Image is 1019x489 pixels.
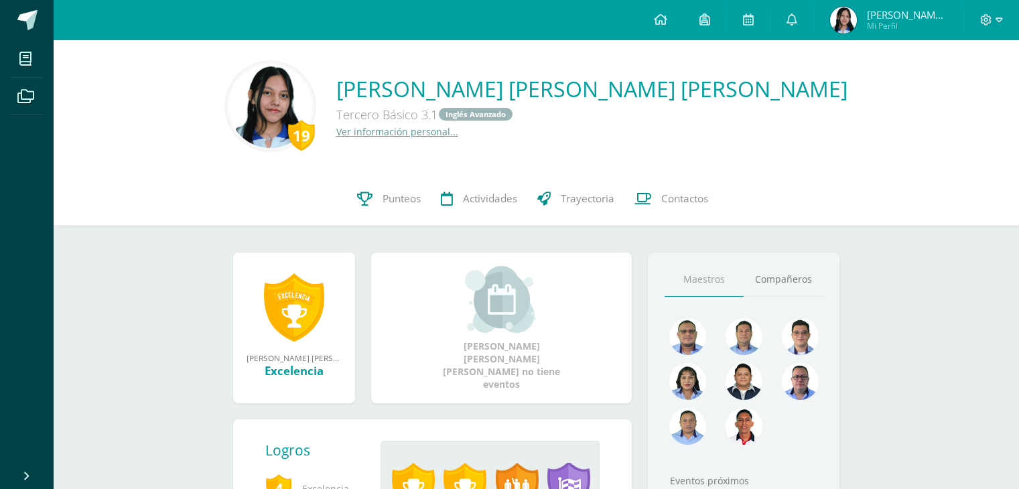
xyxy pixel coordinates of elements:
img: 371adb901e00c108b455316ee4864f9b.png [669,363,706,400]
a: Actividades [431,172,527,226]
a: Ver información personal... [336,125,458,138]
img: 2efff582389d69505e60b50fc6d5bd41.png [669,408,706,445]
span: Mi Perfil [867,20,947,31]
a: Punteos [347,172,431,226]
img: 436187662f0b0212f517c4a31a78f853.png [830,7,857,33]
span: [PERSON_NAME] [PERSON_NAME] [PERSON_NAME] [867,8,947,21]
a: [PERSON_NAME] [PERSON_NAME] [PERSON_NAME] [336,74,847,103]
img: 89a3ce4a01dc90e46980c51de3177516.png [726,408,762,445]
img: eccc7a2d5da755eac5968f4df6463713.png [726,363,762,400]
div: 19 [288,120,315,151]
span: Trayectoria [561,192,614,206]
div: Logros [265,441,370,460]
img: event_small.png [465,266,538,333]
img: 30ea9b988cec0d4945cca02c4e803e5a.png [782,363,819,400]
div: Tercero Básico 3.1 [336,103,738,125]
span: Punteos [383,192,421,206]
a: Compañeros [744,263,823,297]
div: [PERSON_NAME] [PERSON_NAME] [PERSON_NAME] no tiene eventos [435,266,569,391]
div: Eventos próximos [665,474,823,487]
div: [PERSON_NAME] [PERSON_NAME] [PERSON_NAME] obtuvo [247,352,342,363]
img: 2ac039123ac5bd71a02663c3aa063ac8.png [726,318,762,355]
a: Maestros [665,263,744,297]
span: Contactos [661,192,708,206]
a: Contactos [624,172,718,226]
div: Excelencia [247,363,342,378]
a: Inglés Avanzado [439,108,513,121]
img: 99962f3fa423c9b8099341731b303440.png [669,318,706,355]
span: Actividades [463,192,517,206]
img: 61e427058fc940fae4dcc1bc4f0b80d6.png [228,64,312,148]
img: 6e6edff8e5b1d60e1b79b3df59dca1c4.png [782,318,819,355]
a: Trayectoria [527,172,624,226]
